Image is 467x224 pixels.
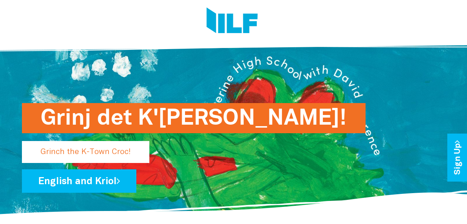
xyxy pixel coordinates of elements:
p: Grinch the K-Town Croc! [22,141,149,163]
a: English and Kriol [22,169,136,193]
img: Logo [207,7,258,35]
h1: Grinj det K'[PERSON_NAME]! [40,103,347,133]
a: Grinj det K'[PERSON_NAME]! [22,145,328,151]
